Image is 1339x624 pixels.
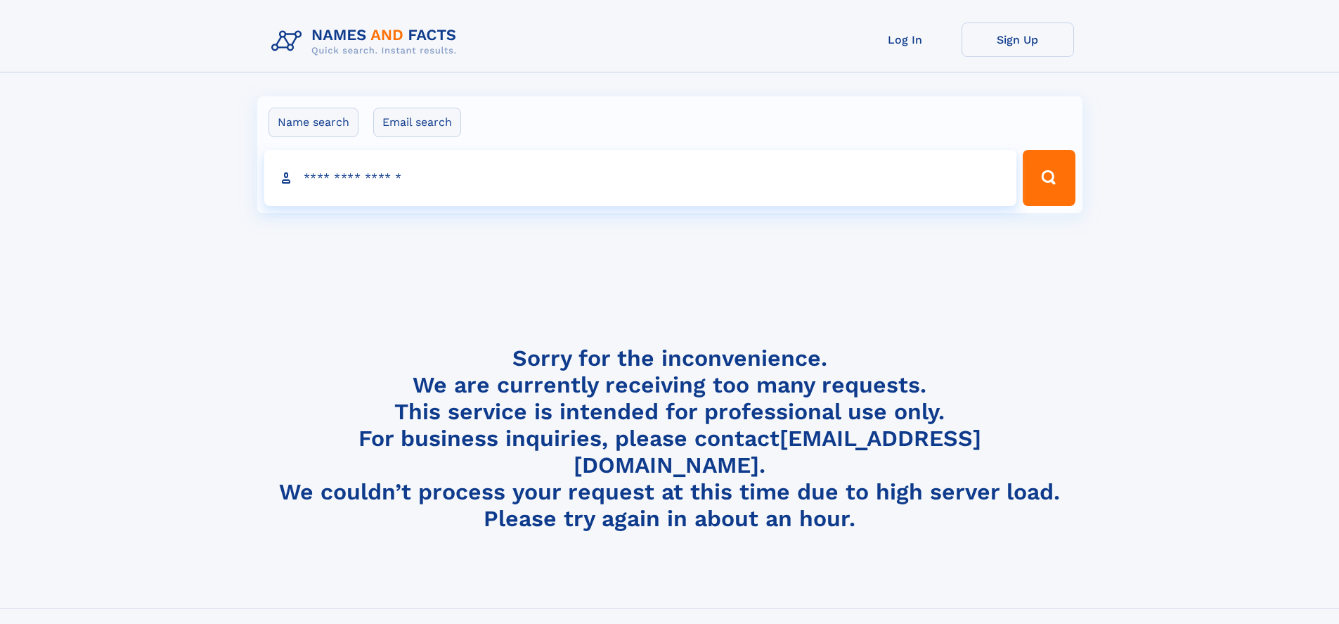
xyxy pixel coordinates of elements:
[266,23,468,61] img: Logo Names and Facts
[373,108,461,137] label: Email search
[574,425,981,478] a: [EMAIL_ADDRESS][DOMAIN_NAME]
[1023,150,1075,206] button: Search Button
[264,150,1017,206] input: search input
[269,108,358,137] label: Name search
[849,23,962,57] a: Log In
[266,345,1074,533] h4: Sorry for the inconvenience. We are currently receiving too many requests. This service is intend...
[962,23,1074,57] a: Sign Up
